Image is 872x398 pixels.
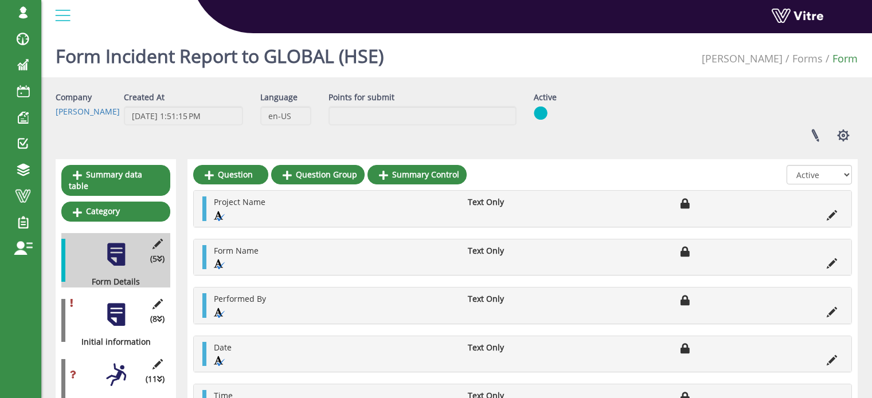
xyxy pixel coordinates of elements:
div: Form Details [61,276,162,287]
a: Category [61,202,170,221]
a: Forms [792,52,823,65]
a: Summary Control [367,165,467,184]
label: Points for submit [329,92,394,103]
label: Created At [124,92,165,103]
a: [PERSON_NAME] [702,52,783,65]
a: [PERSON_NAME] [56,106,120,117]
a: Question [193,165,268,184]
a: Summary data table [61,165,170,196]
li: Text Only [462,293,557,305]
span: (8 ) [150,313,165,325]
span: Form Name [214,245,259,256]
h1: Form Incident Report to GLOBAL (HSE) [56,29,384,77]
span: (11 ) [146,373,165,385]
span: Project Name [214,196,265,207]
span: (5 ) [150,253,165,265]
label: Language [260,92,298,103]
li: Form [823,52,858,66]
label: Company [56,92,92,103]
li: Text Only [462,245,557,257]
span: Performed By [214,293,266,304]
li: Text Only [462,196,557,208]
a: Question Group [271,165,365,184]
img: yes [534,106,548,120]
label: Active [534,92,557,103]
li: Text Only [462,342,557,353]
span: Date [214,342,232,353]
div: Initial information [61,336,162,348]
